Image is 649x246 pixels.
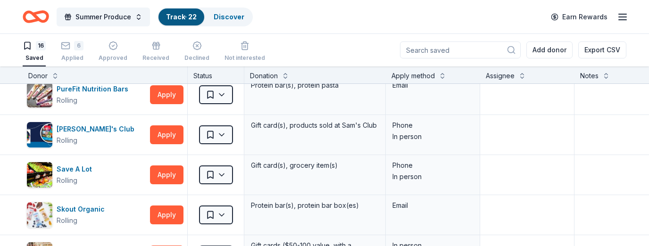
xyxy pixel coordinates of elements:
div: Rolling [57,95,77,106]
div: Donation [250,70,278,82]
div: Gift card(s), products sold at Sam's Club [250,119,380,132]
a: Earn Rewards [545,8,613,25]
a: Discover [214,13,244,21]
div: 16 [36,41,46,50]
button: Image for Sam's Club[PERSON_NAME]'s ClubRolling [26,122,146,148]
button: Apply [150,125,183,144]
button: Declined [184,37,209,66]
div: Protein bar(s), protein bar box(es) [250,199,380,212]
button: Add donor [526,41,573,58]
div: Phone [392,160,473,171]
div: Applied [61,54,83,62]
div: Rolling [57,215,77,226]
div: Email [392,200,473,211]
div: Donor [28,70,48,82]
div: PureFit Nutrition Bars [57,83,132,95]
span: Summer Produce [75,11,131,23]
div: Rolling [57,135,77,146]
div: Email [392,80,473,91]
img: Image for PureFit Nutrition Bars [27,82,52,107]
div: Protein bar(s), protein pasta [250,79,380,92]
button: Export CSV [578,41,626,58]
button: 6Applied [61,37,83,66]
div: Assignee [486,70,515,82]
div: Rolling [57,175,77,186]
div: 6 [74,41,83,50]
div: Phone [392,120,473,131]
div: Skout Organic [57,204,108,215]
button: Not interested [225,37,265,66]
button: 16Saved [23,37,46,66]
button: Received [142,37,169,66]
div: Declined [184,54,209,62]
div: Notes [580,70,599,82]
img: Image for Sam's Club [27,122,52,148]
div: [PERSON_NAME]'s Club [57,123,138,135]
button: Image for Skout OrganicSkout OrganicRolling [26,202,146,228]
div: Saved [23,54,46,62]
div: In person [392,131,473,142]
button: Track· 22Discover [158,8,253,26]
div: Apply method [391,70,435,82]
button: Image for Save A LotSave A LotRolling [26,162,146,188]
a: Home [23,6,49,28]
button: Apply [150,205,183,224]
div: Save A Lot [57,164,96,175]
a: Track· 22 [166,13,197,21]
input: Search saved [400,41,521,58]
div: In person [392,171,473,182]
button: Image for PureFit Nutrition BarsPureFit Nutrition BarsRolling [26,82,146,108]
button: Apply [150,85,183,104]
button: Apply [150,165,183,184]
div: Status [188,66,244,83]
button: Approved [99,37,127,66]
div: Gift card(s), grocery item(s) [250,159,380,172]
button: Summer Produce [57,8,150,26]
img: Image for Save A Lot [27,162,52,188]
div: Received [142,54,169,62]
div: Approved [99,54,127,62]
div: Not interested [225,54,265,62]
img: Image for Skout Organic [27,202,52,228]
